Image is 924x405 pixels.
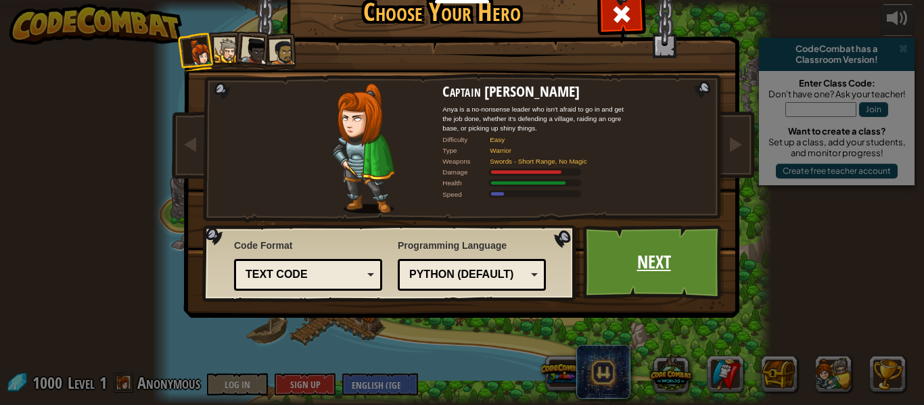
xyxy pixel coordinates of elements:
div: Difficulty [442,135,490,144]
li: Alejandro the Duelist [261,33,298,71]
div: Gains 140% of listed Warrior armor health. [442,178,632,188]
h2: Captain [PERSON_NAME] [442,83,632,99]
div: Speed [442,189,490,199]
li: Captain Anya Weston [177,32,217,72]
div: Damage [442,168,490,177]
div: Swords - Short Range, No Magic [490,156,622,166]
a: Next [583,225,724,300]
div: Text code [246,267,363,283]
span: Programming Language [398,239,546,252]
div: Weapons [442,156,490,166]
div: Warrior [490,145,622,155]
div: Moves at 6 meters per second. [442,189,632,199]
li: Lady Ida Justheart [233,30,273,70]
div: Deals 120% of listed Warrior weapon damage. [442,168,632,177]
div: Type [442,145,490,155]
span: Code Format [234,239,382,252]
div: Health [442,178,490,188]
div: Python (Default) [409,267,526,283]
img: captain-pose.png [332,83,394,214]
img: language-selector-background.png [202,225,580,302]
div: Anya is a no-nonsense leader who isn't afraid to go in and get the job done, whether it's defendi... [442,104,632,133]
div: Easy [490,135,622,144]
li: Sir Tharin Thunderfist [206,31,243,68]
